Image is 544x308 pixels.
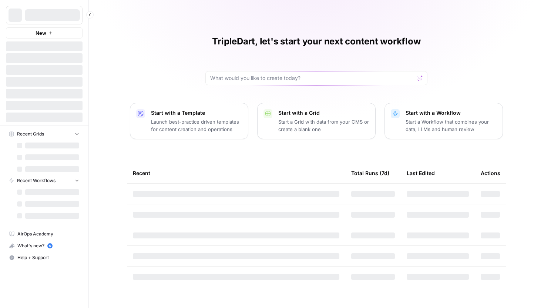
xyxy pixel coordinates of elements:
p: Launch best-practice driven templates for content creation and operations [151,118,242,133]
div: Last Edited [407,163,435,183]
button: New [6,27,83,38]
button: Help + Support [6,252,83,264]
p: Start with a Grid [278,109,369,117]
span: Recent Grids [17,131,44,137]
button: Recent Workflows [6,175,83,186]
span: New [36,29,46,37]
p: Start a Workflow that combines your data, LLMs and human review [406,118,497,133]
button: Start with a GridStart a Grid with data from your CMS or create a blank one [257,103,376,139]
input: What would you like to create today? [210,74,414,82]
button: What's new? 5 [6,240,83,252]
button: Start with a TemplateLaunch best-practice driven templates for content creation and operations [130,103,248,139]
button: Start with a WorkflowStart a Workflow that combines your data, LLMs and human review [385,103,503,139]
button: Recent Grids [6,128,83,140]
div: Actions [481,163,500,183]
span: Recent Workflows [17,177,56,184]
p: Start with a Template [151,109,242,117]
p: Start a Grid with data from your CMS or create a blank one [278,118,369,133]
p: Start with a Workflow [406,109,497,117]
span: AirOps Academy [17,231,79,237]
div: What's new? [6,240,82,251]
text: 5 [49,244,51,248]
a: AirOps Academy [6,228,83,240]
div: Recent [133,163,339,183]
span: Help + Support [17,254,79,261]
div: Total Runs (7d) [351,163,389,183]
a: 5 [47,243,53,248]
h1: TripleDart, let's start your next content workflow [212,36,420,47]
